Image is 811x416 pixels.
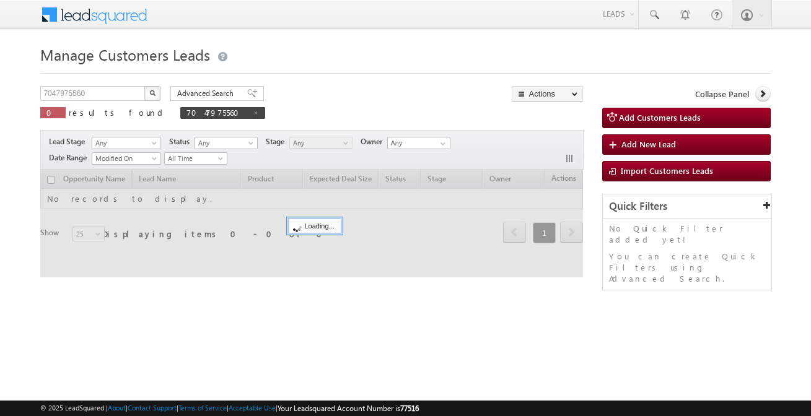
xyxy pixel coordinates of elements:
[512,86,583,102] button: Actions
[609,251,765,284] p: You can create Quick Filters using Advanced Search.
[177,88,237,99] span: Advanced Search
[40,45,210,64] span: Manage Customers Leads
[288,219,341,233] div: Loading...
[289,137,353,149] a: Any
[92,152,161,165] a: Modified On
[609,223,765,245] p: No Quick Filter added yet!
[69,107,167,118] span: results found
[229,404,276,412] a: Acceptable Use
[387,137,450,149] input: Type to Search
[49,152,92,163] span: Date Range
[164,152,227,165] a: All Time
[621,165,713,176] span: Import Customers Leads
[603,194,771,219] div: Quick Filters
[46,107,59,118] span: 0
[49,136,90,147] span: Lead Stage
[621,139,676,149] span: Add New Lead
[92,153,157,164] span: Modified On
[92,137,161,149] a: Any
[266,136,289,147] span: Stage
[361,136,387,147] span: Owner
[128,404,177,412] a: Contact Support
[619,112,701,123] span: Add Customers Leads
[178,404,227,412] a: Terms of Service
[149,90,156,96] img: Search
[165,153,224,164] span: All Time
[40,402,419,414] span: © 2025 LeadSquared | | | | |
[195,137,258,149] a: Any
[195,137,254,149] span: Any
[92,137,157,149] span: Any
[695,89,749,100] span: Collapse Panel
[290,137,349,149] span: Any
[434,137,449,150] a: Show All Items
[108,404,126,412] a: About
[186,107,247,118] span: 7047975560
[278,404,419,413] span: Your Leadsquared Account Number is
[400,404,419,413] span: 77516
[169,136,195,147] span: Status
